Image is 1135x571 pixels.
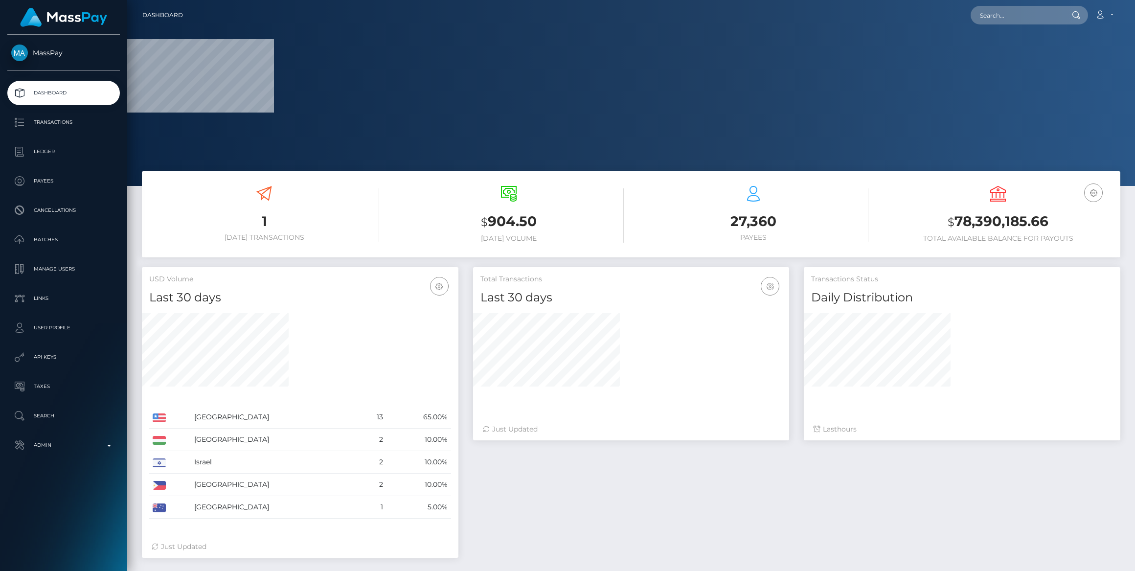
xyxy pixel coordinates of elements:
p: Batches [11,232,116,247]
img: MassPay [11,45,28,61]
p: Admin [11,438,116,453]
h5: USD Volume [149,274,451,284]
img: US.png [153,413,166,422]
h3: 904.50 [394,212,624,232]
p: Dashboard [11,86,116,100]
img: IL.png [153,458,166,467]
img: MassPay Logo [20,8,107,27]
img: HU.png [153,436,166,445]
td: 10.00% [386,474,451,496]
td: 2 [359,451,386,474]
p: Transactions [11,115,116,130]
p: User Profile [11,320,116,335]
h5: Transactions Status [811,274,1113,284]
img: AU.png [153,503,166,512]
a: Batches [7,228,120,252]
div: Just Updated [152,542,449,552]
td: 5.00% [386,496,451,519]
a: Payees [7,169,120,193]
p: Manage Users [11,262,116,276]
p: Payees [11,174,116,188]
img: PH.png [153,481,166,490]
h5: Total Transactions [480,274,782,284]
a: Dashboard [142,5,183,25]
small: $ [481,215,488,229]
a: Manage Users [7,257,120,281]
a: Ledger [7,139,120,164]
div: Last hours [814,424,1111,434]
a: Search [7,404,120,428]
td: [GEOGRAPHIC_DATA] [191,406,359,429]
span: MassPay [7,48,120,57]
p: Links [11,291,116,306]
h3: 1 [149,212,379,231]
h6: Payees [638,233,868,242]
h4: Daily Distribution [811,289,1113,306]
a: Links [7,286,120,311]
h6: [DATE] Volume [394,234,624,243]
div: Just Updated [483,424,780,434]
p: Search [11,409,116,423]
h3: 78,390,185.66 [883,212,1113,232]
td: 1 [359,496,386,519]
td: [GEOGRAPHIC_DATA] [191,429,359,451]
td: [GEOGRAPHIC_DATA] [191,496,359,519]
small: $ [948,215,954,229]
td: [GEOGRAPHIC_DATA] [191,474,359,496]
td: 10.00% [386,451,451,474]
h4: Last 30 days [480,289,782,306]
a: Taxes [7,374,120,399]
td: 65.00% [386,406,451,429]
p: API Keys [11,350,116,365]
td: Israel [191,451,359,474]
td: 13 [359,406,386,429]
h6: [DATE] Transactions [149,233,379,242]
a: Admin [7,433,120,457]
a: Cancellations [7,198,120,223]
td: 2 [359,474,386,496]
td: 10.00% [386,429,451,451]
h4: Last 30 days [149,289,451,306]
p: Ledger [11,144,116,159]
p: Cancellations [11,203,116,218]
h6: Total Available Balance for Payouts [883,234,1113,243]
input: Search... [971,6,1063,24]
p: Taxes [11,379,116,394]
a: User Profile [7,316,120,340]
a: Transactions [7,110,120,135]
a: Dashboard [7,81,120,105]
td: 2 [359,429,386,451]
h3: 27,360 [638,212,868,231]
a: API Keys [7,345,120,369]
